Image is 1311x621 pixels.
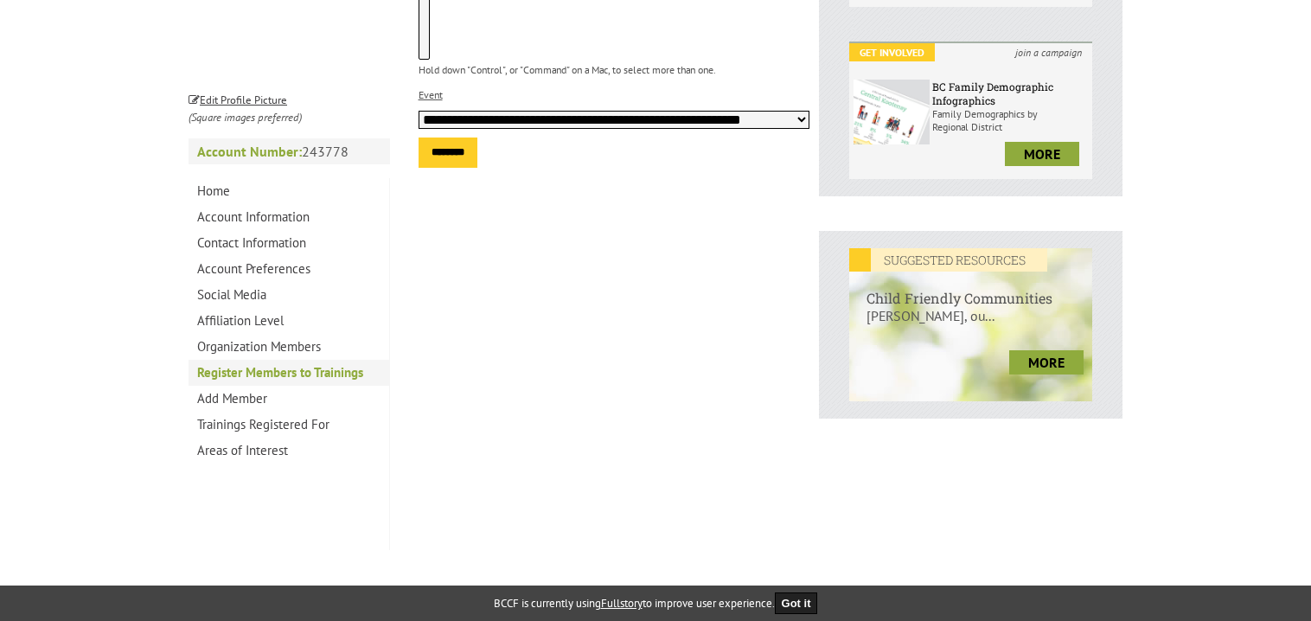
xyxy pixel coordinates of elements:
p: 243778 [189,138,390,164]
label: Event [419,88,443,101]
p: Family Demographics by Regional District [932,107,1088,133]
a: Register Members to Trainings [189,360,389,386]
em: SUGGESTED RESOURCES [849,248,1047,272]
strong: Account Number: [197,143,302,160]
a: Edit Profile Picture [189,90,287,107]
a: Social Media [189,282,389,308]
p: [PERSON_NAME], ou... [849,307,1092,342]
h6: BC Family Demographic Infographics [932,80,1088,107]
a: Account Information [189,204,389,230]
i: join a campaign [1005,43,1092,61]
a: more [1009,350,1084,375]
small: Edit Profile Picture [189,93,287,107]
a: Account Preferences [189,256,389,282]
p: Hold down "Control", or "Command" on a Mac, to select more than one. [419,63,810,76]
button: Got it [775,592,818,614]
a: Add Member [189,386,389,412]
a: more [1005,142,1079,166]
h6: Child Friendly Communities [849,272,1092,307]
a: Contact Information [189,230,389,256]
a: Home [189,178,389,204]
a: Trainings Registered For [189,412,389,438]
i: (Square images preferred) [189,110,302,125]
a: Areas of Interest [189,438,389,464]
em: Get Involved [849,43,935,61]
a: Fullstory [601,596,643,611]
a: Organization Members [189,334,389,360]
a: Affiliation Level [189,308,389,334]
